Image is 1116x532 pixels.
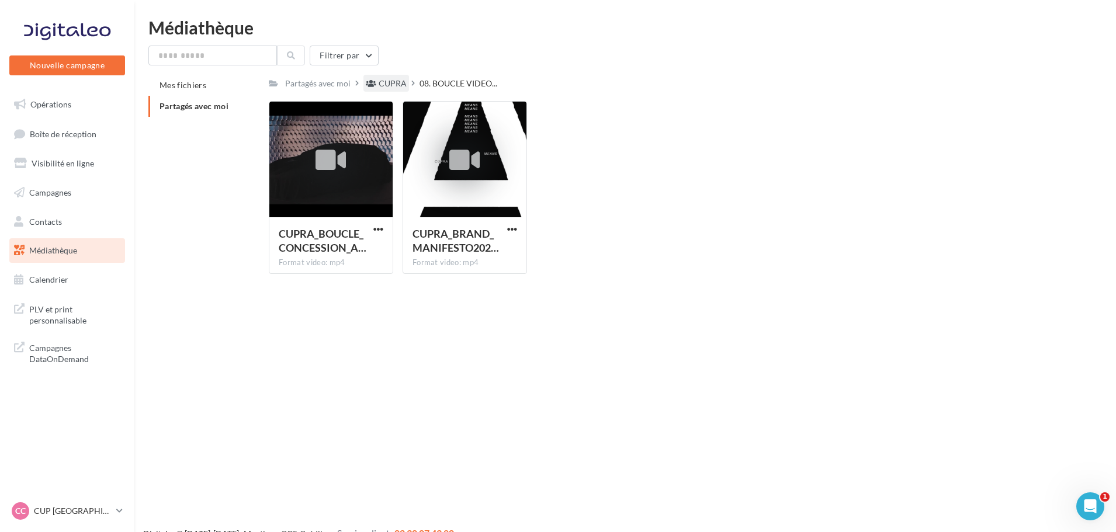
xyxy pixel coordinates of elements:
button: Filtrer par [310,46,379,65]
span: CUPRA_BRAND_MANIFESTO2025_1min17s_ST_250811 [413,227,499,254]
div: Partagés avec moi [285,78,351,89]
span: Campagnes DataOnDemand [29,340,120,365]
a: Campagnes [7,180,127,205]
a: Médiathèque [7,238,127,263]
span: Opérations [30,99,71,109]
span: Médiathèque [29,245,77,255]
span: Partagés avec moi [160,101,228,111]
a: Boîte de réception [7,121,127,147]
a: Contacts [7,210,127,234]
span: Mes fichiers [160,80,206,90]
iframe: Intercom live chat [1076,492,1104,520]
a: CC CUP [GEOGRAPHIC_DATA] [9,500,125,522]
div: Médiathèque [148,19,1102,36]
p: CUP [GEOGRAPHIC_DATA] [34,505,112,517]
div: Format video: mp4 [413,258,517,268]
a: Visibilité en ligne [7,151,127,176]
div: CUPRA [379,78,407,89]
span: Contacts [29,216,62,226]
span: CC [15,505,26,517]
a: PLV et print personnalisable [7,297,127,331]
a: Calendrier [7,267,127,292]
span: Boîte de réception [30,128,96,138]
span: Calendrier [29,274,68,284]
a: Campagnes DataOnDemand [7,335,127,370]
span: Campagnes [29,187,71,197]
span: PLV et print personnalisable [29,301,120,326]
span: 08. BOUCLE VIDEO... [420,78,497,89]
span: CUPRA_BOUCLE_CONCESSION_AOUT2025_250811_NEW [279,227,366,254]
button: Nouvelle campagne [9,55,125,75]
span: 1 [1100,492,1110,502]
span: Visibilité en ligne [32,158,94,168]
a: Opérations [7,92,127,117]
div: Format video: mp4 [279,258,383,268]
